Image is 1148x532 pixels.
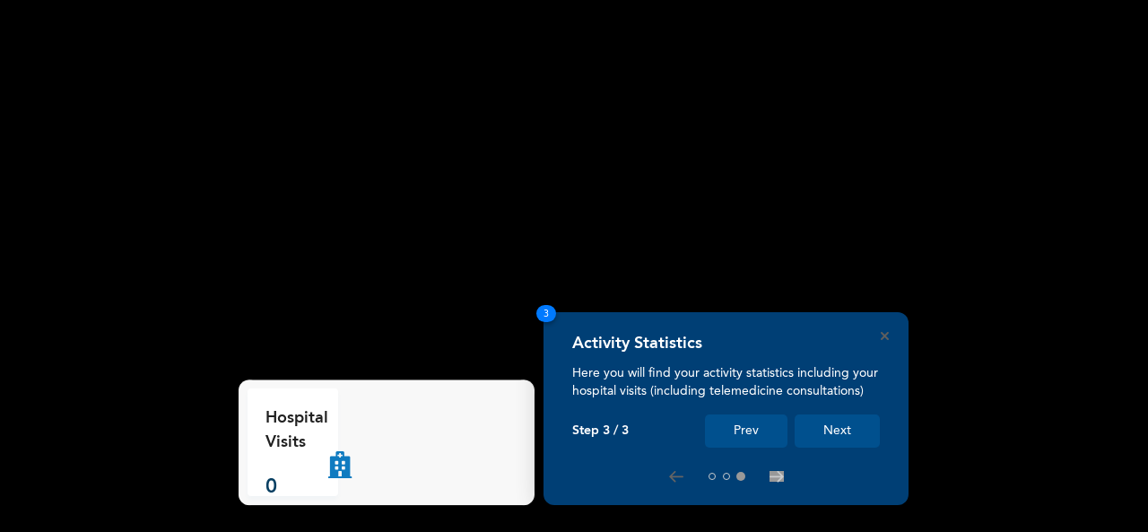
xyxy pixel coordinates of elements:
[265,406,328,455] p: Hospital Visits
[881,332,889,340] button: Close
[572,423,629,439] p: Step 3 / 3
[795,414,880,448] button: Next
[265,473,328,502] p: 0
[705,414,787,448] button: Prev
[572,364,880,400] p: Here you will find your activity statistics including your hospital visits (including telemedicin...
[572,334,702,353] h4: Activity Statistics
[536,305,556,322] span: 3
